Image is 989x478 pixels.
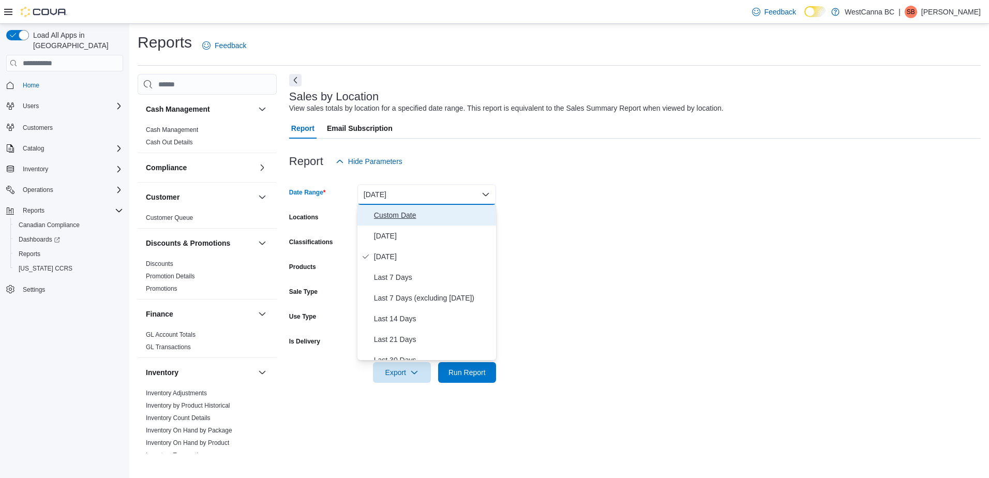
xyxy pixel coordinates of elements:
span: Reports [23,206,44,215]
span: Run Report [448,367,486,378]
span: Last 7 Days (excluding [DATE]) [374,292,492,304]
a: Cash Out Details [146,139,193,146]
h1: Reports [138,32,192,53]
span: Settings [23,286,45,294]
button: Finance [256,308,268,320]
button: Customer [256,191,268,203]
span: Last 14 Days [374,312,492,325]
div: Discounts & Promotions [138,258,277,299]
span: Promotions [146,285,177,293]
p: | [898,6,901,18]
a: [US_STATE] CCRS [14,262,77,275]
a: Inventory by Product Historical [146,402,230,409]
a: Customers [19,122,57,134]
span: [DATE] [374,250,492,263]
h3: Cash Management [146,104,210,114]
span: Feedback [765,7,796,17]
span: Customer Queue [146,214,193,222]
label: Locations [289,213,319,221]
span: Home [19,79,123,92]
span: Canadian Compliance [14,219,123,231]
span: Hide Parameters [348,156,402,167]
span: Export [379,362,425,383]
a: Discounts [146,260,173,267]
button: Catalog [19,142,48,155]
a: Inventory Count Details [146,414,211,422]
a: Canadian Compliance [14,219,84,231]
button: Catalog [2,141,127,156]
button: Customers [2,119,127,135]
label: Sale Type [289,288,318,296]
p: [PERSON_NAME] [921,6,981,18]
span: Inventory Adjustments [146,389,207,397]
span: Cash Management [146,126,198,134]
button: Inventory [2,162,127,176]
a: Feedback [198,35,250,56]
nav: Complex example [6,73,123,324]
button: Discounts & Promotions [146,238,254,248]
button: Compliance [146,162,254,173]
a: Inventory On Hand by Product [146,439,229,446]
span: Last 7 Days [374,271,492,283]
h3: Finance [146,309,173,319]
span: Last 30 Days [374,354,492,366]
span: Settings [19,283,123,296]
span: Email Subscription [327,118,393,139]
span: Users [23,102,39,110]
span: Inventory by Product Historical [146,401,230,410]
a: Inventory Adjustments [146,390,207,397]
span: Catalog [23,144,44,153]
span: Users [19,100,123,112]
button: Cash Management [256,103,268,115]
span: Customers [23,124,53,132]
a: Inventory On Hand by Package [146,427,232,434]
button: Users [2,99,127,113]
a: GL Account Totals [146,331,196,338]
a: Customer Queue [146,214,193,221]
h3: Discounts & Promotions [146,238,230,248]
h3: Customer [146,192,179,202]
label: Products [289,263,316,271]
span: GL Account Totals [146,331,196,339]
button: Canadian Compliance [10,218,127,232]
span: Inventory [23,165,48,173]
span: Feedback [215,40,246,51]
div: Sam Beyat [905,6,917,18]
div: Finance [138,328,277,357]
span: Operations [19,184,123,196]
button: Home [2,78,127,93]
button: Reports [19,204,49,217]
span: Cash Out Details [146,138,193,146]
h3: Report [289,155,323,168]
span: Inventory [19,163,123,175]
label: Date Range [289,188,326,197]
span: Customers [19,121,123,133]
span: Discounts [146,260,173,268]
span: Report [291,118,314,139]
span: Operations [23,186,53,194]
a: Promotions [146,285,177,292]
button: Settings [2,282,127,297]
button: Operations [19,184,57,196]
button: Discounts & Promotions [256,237,268,249]
span: SB [907,6,915,18]
span: Reports [14,248,123,260]
span: Dashboards [19,235,60,244]
a: Feedback [748,2,800,22]
label: Classifications [289,238,333,246]
button: Inventory [256,366,268,379]
a: Settings [19,283,49,296]
h3: Inventory [146,367,178,378]
span: Dark Mode [804,17,805,18]
button: Users [19,100,43,112]
a: Cash Management [146,126,198,133]
a: GL Transactions [146,343,191,351]
button: Reports [2,203,127,218]
div: Cash Management [138,124,277,153]
button: Hide Parameters [332,151,407,172]
span: Load All Apps in [GEOGRAPHIC_DATA] [29,30,123,51]
a: Inventory Transactions [146,452,208,459]
div: View sales totals by location for a specified date range. This report is equivalent to the Sales ... [289,103,724,114]
button: Next [289,74,302,86]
